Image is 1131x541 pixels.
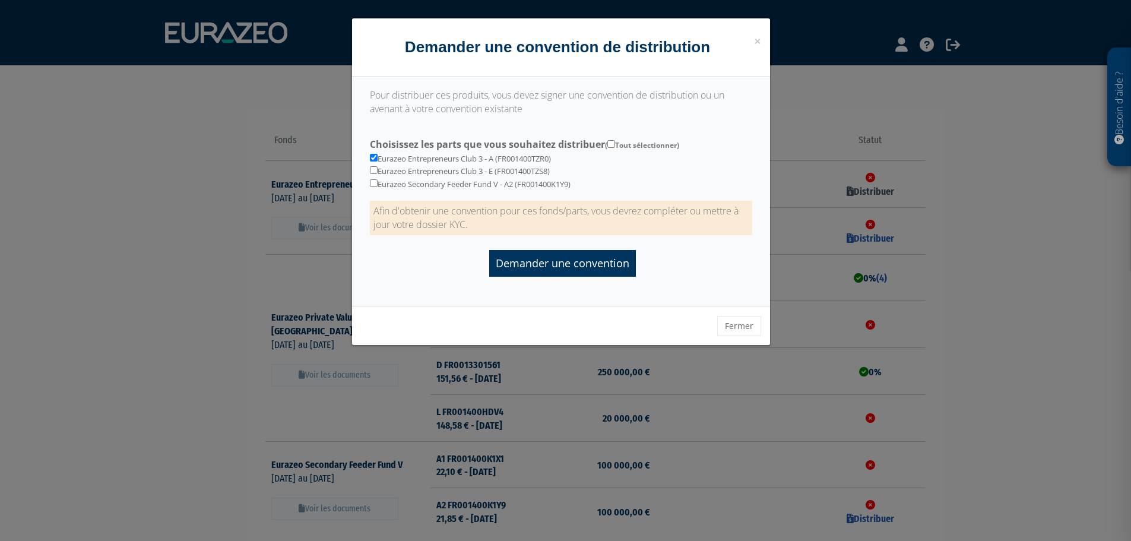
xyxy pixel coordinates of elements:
[361,36,762,58] h4: Demander une convention de distribution
[754,33,761,49] span: ×
[361,134,762,190] div: Eurazeo Entrepreneurs Club 3 - A (FR001400TZR0) Eurazeo Entrepreneurs Club 3 - E (FR001400TZS8) E...
[370,88,753,116] p: Pour distribuer ces produits, vous devez signer une convention de distribution ou un avenant à vo...
[361,134,762,151] label: Choisissez les parts que vous souhaitez distribuer
[605,140,679,150] span: ( Tout sélectionner)
[370,201,753,235] p: Afin d'obtenir une convention pour ces fonds/parts, vous devrez compléter ou mettre à jour votre ...
[717,316,761,336] button: Fermer
[489,250,636,277] input: Demander une convention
